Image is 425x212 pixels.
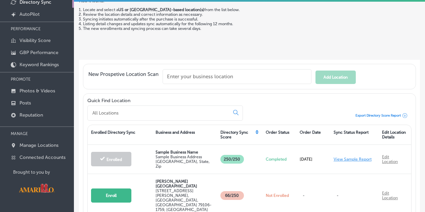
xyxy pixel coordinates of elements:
[83,22,281,26] li: Listing detail changes and updates sync automatically for the following 12 months.
[83,7,281,12] li: Locate and select a from the list below.
[334,157,372,162] a: View Sample Report
[156,150,214,155] p: Sample Business Name
[220,155,244,164] p: 250/250
[156,155,214,159] p: Sample Business Address
[156,159,214,169] p: [GEOGRAPHIC_DATA], State, Zip
[330,125,379,144] div: Sync Status Report
[156,179,214,188] p: [PERSON_NAME][GEOGRAPHIC_DATA]
[92,110,228,116] input: All Locations
[220,191,244,200] p: 66 /250
[217,125,262,144] div: Directory Sync Score
[382,155,398,164] a: Edit Location
[266,157,293,162] p: Completed
[296,152,330,167] div: [DATE]
[118,7,204,12] strong: US or [GEOGRAPHIC_DATA]-based location(s)
[296,125,330,144] div: Order Date
[355,114,401,118] span: Export Directory Score Report
[156,188,214,212] p: [STREET_ADDRESS][PERSON_NAME] , [GEOGRAPHIC_DATA], [GEOGRAPHIC_DATA] 79106-1759, [GEOGRAPHIC_DATA]
[163,69,311,84] input: Enter your business location
[266,193,293,198] p: Not Enrolled
[153,125,217,144] div: Business and Address
[300,188,315,203] p: -
[315,71,356,84] button: Add Location
[83,26,281,31] li: The new enrollments and syncing process can take several days.
[262,125,296,144] div: Order Status
[83,17,281,22] li: Syncing initiates automatically after the purchase is successful.
[334,188,376,203] p: -
[83,12,281,17] li: Review the location details and correct information as necessary.
[379,125,411,144] div: Edit Location Details
[382,191,398,200] a: Edit Location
